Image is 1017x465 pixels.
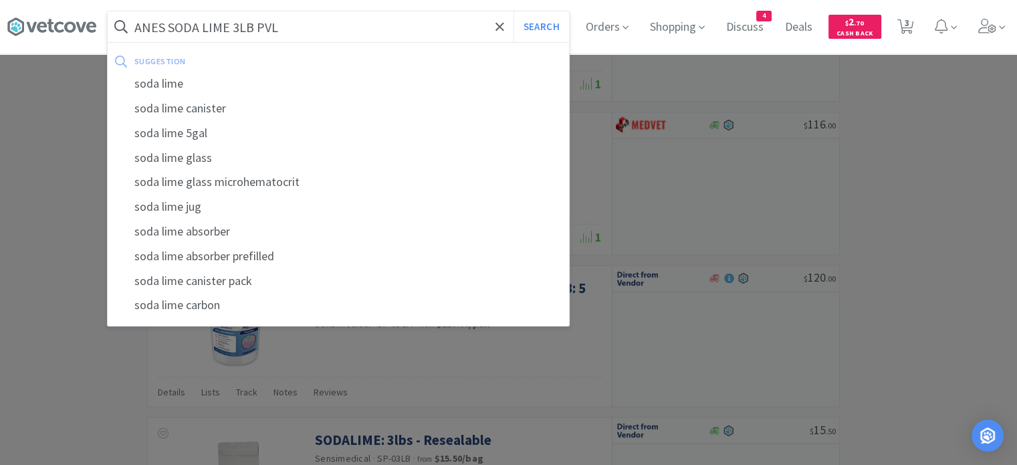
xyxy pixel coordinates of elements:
[108,170,569,195] div: soda lime glass microhematocrit
[108,269,569,294] div: soda lime canister pack
[134,51,374,72] div: suggestion
[892,23,919,35] a: 3
[845,15,864,28] span: 2
[828,9,881,45] a: $2.70Cash Back
[757,11,771,21] span: 4
[108,293,569,318] div: soda lime carbon
[721,21,769,33] a: Discuss4
[514,11,569,42] button: Search
[108,195,569,219] div: soda lime jug
[108,244,569,269] div: soda lime absorber prefilled
[854,19,864,27] span: . 70
[108,146,569,171] div: soda lime glass
[108,96,569,121] div: soda lime canister
[972,420,1004,452] div: Open Intercom Messenger
[845,19,849,27] span: $
[108,72,569,96] div: soda lime
[108,219,569,244] div: soda lime absorber
[108,121,569,146] div: soda lime 5gal
[780,21,818,33] a: Deals
[108,11,569,42] input: Search by item, sku, manufacturer, ingredient, size...
[836,30,873,39] span: Cash Back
